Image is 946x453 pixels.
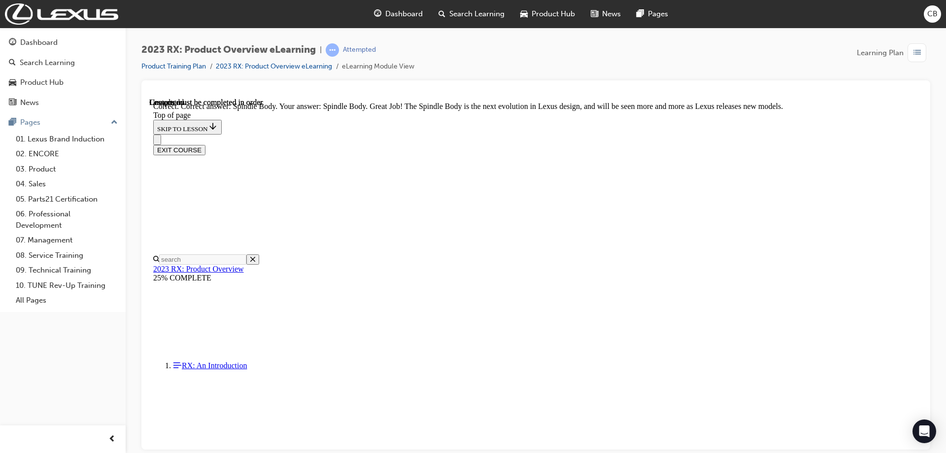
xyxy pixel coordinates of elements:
[439,8,445,20] span: search-icon
[216,62,332,70] a: 2023 RX: Product Overview eLearning
[4,175,769,184] div: 25% COMPLETE
[913,47,921,59] span: list-icon
[10,156,97,167] input: Search
[532,8,575,20] span: Product Hub
[4,32,122,113] button: DashboardSearch LearningProduct HubNews
[20,117,40,128] div: Pages
[12,233,122,248] a: 07. Management
[431,4,512,24] a: search-iconSearch Learning
[924,5,941,23] button: CB
[20,77,64,88] div: Product Hub
[4,47,56,57] button: EXIT COURSE
[12,248,122,263] a: 08. Service Training
[366,4,431,24] a: guage-iconDashboard
[342,61,414,72] li: eLearning Module View
[9,59,16,68] span: search-icon
[141,62,206,70] a: Product Training Plan
[4,34,122,52] a: Dashboard
[111,116,118,129] span: up-icon
[4,22,72,36] button: SKIP TO LESSON
[141,44,316,56] span: 2023 RX: Product Overview eLearning
[927,8,938,20] span: CB
[449,8,505,20] span: Search Learning
[12,162,122,177] a: 03. Product
[583,4,629,24] a: news-iconNews
[343,45,376,55] div: Attempted
[4,94,122,112] a: News
[20,57,75,69] div: Search Learning
[385,8,423,20] span: Dashboard
[320,44,322,56] span: |
[857,47,904,59] span: Learning Plan
[4,73,122,92] a: Product Hub
[637,8,644,20] span: pages-icon
[20,97,39,108] div: News
[4,167,95,175] a: 2023 RX: Product Overview
[629,4,676,24] a: pages-iconPages
[12,176,122,192] a: 04. Sales
[9,38,16,47] span: guage-icon
[12,207,122,233] a: 06. Professional Development
[4,54,122,72] a: Search Learning
[9,118,16,127] span: pages-icon
[602,8,621,20] span: News
[374,8,381,20] span: guage-icon
[9,99,16,107] span: news-icon
[12,192,122,207] a: 05. Parts21 Certification
[857,43,930,62] button: Learning Plan
[5,3,118,25] img: Trak
[12,278,122,293] a: 10. TUNE Rev-Up Training
[912,419,936,443] div: Open Intercom Messenger
[591,8,598,20] span: news-icon
[648,8,668,20] span: Pages
[8,27,68,35] span: SKIP TO LESSON
[20,37,58,48] div: Dashboard
[4,113,122,132] button: Pages
[4,13,769,22] div: Top of page
[12,132,122,147] a: 01. Lexus Brand Induction
[4,36,12,47] button: Close navigation menu
[108,433,116,446] span: prev-icon
[12,146,122,162] a: 02. ENCORE
[512,4,583,24] a: car-iconProduct Hub
[326,43,339,57] span: learningRecordVerb_ATTEMPT-icon
[12,263,122,278] a: 09. Technical Training
[12,293,122,308] a: All Pages
[9,78,16,87] span: car-icon
[520,8,528,20] span: car-icon
[4,4,769,13] div: Correct. Correct answer: Spindle Body. Your answer: Spindle Body. Great Job! The Spindle Body is ...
